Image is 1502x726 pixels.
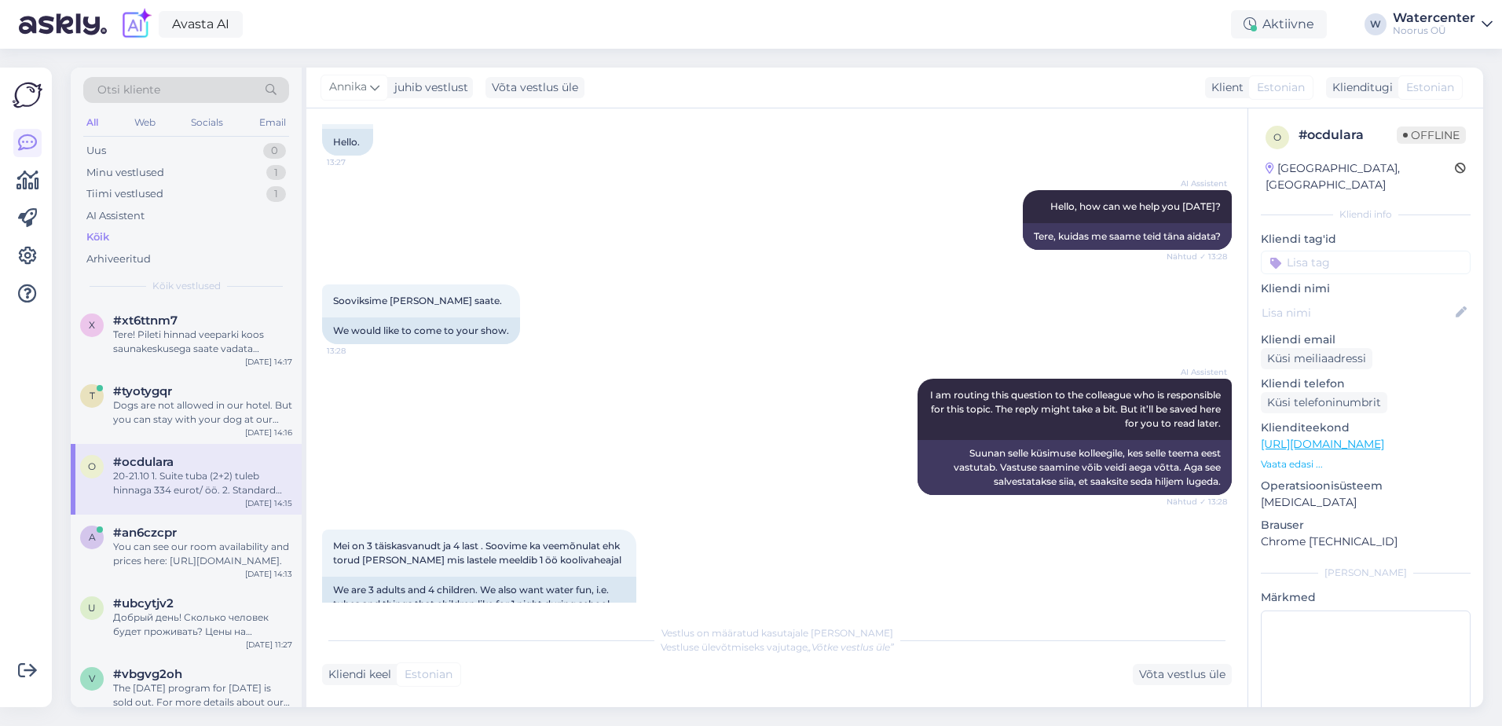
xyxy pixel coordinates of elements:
[113,540,292,568] div: You can see our room availability and prices here: [URL][DOMAIN_NAME].
[1393,24,1475,37] div: Noorus OÜ
[1261,494,1471,511] p: [MEDICAL_DATA]
[1261,420,1471,436] p: Klienditeekond
[1261,332,1471,348] p: Kliendi email
[1261,517,1471,533] p: Brauser
[246,639,292,651] div: [DATE] 11:27
[188,112,226,133] div: Socials
[322,666,391,683] div: Kliendi keel
[1261,457,1471,471] p: Vaata edasi ...
[405,666,452,683] span: Estonian
[86,186,163,202] div: Tiimi vestlused
[1050,200,1221,212] span: Hello, how can we help you [DATE]?
[152,279,221,293] span: Kõik vestlused
[266,186,286,202] div: 1
[266,165,286,181] div: 1
[1261,231,1471,247] p: Kliendi tag'id
[245,568,292,580] div: [DATE] 14:13
[256,112,289,133] div: Email
[388,79,468,96] div: juhib vestlust
[327,345,386,357] span: 13:28
[113,398,292,427] div: Dogs are not allowed in our hotel. But you can stay with your dog at our other hotel, '[GEOGRAPHI...
[86,229,109,245] div: Kõik
[1393,12,1493,37] a: WatercenterNoorus OÜ
[1261,437,1384,451] a: [URL][DOMAIN_NAME]
[245,356,292,368] div: [DATE] 14:17
[113,469,292,497] div: 20-21.10 1. Suite tuba (2+2) tuleb hinnaga 334 eurot/ öö. 2. Standard tuba (1+2) tuleb hinnaga 18...
[90,390,95,401] span: t
[1261,280,1471,297] p: Kliendi nimi
[1133,664,1232,685] div: Võta vestlus üle
[1406,79,1454,96] span: Estonian
[333,540,622,566] span: Mei on 3 täiskasvanudt ja 4 last . Soovime ka veemõnulat ehk torud [PERSON_NAME] mis lastele meel...
[322,129,373,156] div: Hello.
[89,319,95,331] span: x
[113,313,178,328] span: #xt6ttnm7
[1261,376,1471,392] p: Kliendi telefon
[1205,79,1244,96] div: Klient
[1261,392,1387,413] div: Küsi telefoninumbrit
[1299,126,1397,145] div: # ocdulara
[1397,126,1466,144] span: Offline
[83,112,101,133] div: All
[113,667,182,681] span: #vbgvg2oh
[159,11,243,38] a: Avasta AI
[1167,251,1227,262] span: Nähtud ✓ 13:28
[89,673,95,684] span: v
[322,317,520,344] div: We would like to come to your show.
[1326,79,1393,96] div: Klienditugi
[322,577,636,632] div: We are 3 adults and 4 children. We also want water fun, i.e. tubes and things that children like ...
[1261,207,1471,222] div: Kliendi info
[113,681,292,709] div: The [DATE] program for [DATE] is sold out. For more details about our New Year's offerings, pleas...
[1168,366,1227,378] span: AI Assistent
[245,497,292,509] div: [DATE] 14:15
[930,389,1223,429] span: I am routing this question to the colleague who is responsible for this topic. The reply might ta...
[1261,251,1471,274] input: Lisa tag
[1393,12,1475,24] div: Watercenter
[1261,533,1471,550] p: Chrome [TECHNICAL_ID]
[113,328,292,356] div: Tere! Pileti hinnad veeparki koos saunakeskusega saate vadata veebilehelt: [URL][DOMAIN_NAME] Nei...
[1231,10,1327,38] div: Aktiivne
[1023,223,1232,250] div: Tere, kuidas me saame teid täna aidata?
[918,440,1232,495] div: Suunan selle küsimuse kolleegile, kes selle teema eest vastutab. Vastuse saamine võib veidi aega ...
[119,8,152,41] img: explore-ai
[1257,79,1305,96] span: Estonian
[333,295,502,306] span: Sooviksime [PERSON_NAME] saate.
[1168,178,1227,189] span: AI Assistent
[113,526,177,540] span: #an6czcpr
[329,79,367,96] span: Annika
[86,208,145,224] div: AI Assistent
[245,427,292,438] div: [DATE] 14:16
[263,143,286,159] div: 0
[327,156,386,168] span: 13:27
[86,251,151,267] div: Arhiveeritud
[1266,160,1455,193] div: [GEOGRAPHIC_DATA], [GEOGRAPHIC_DATA]
[1261,478,1471,494] p: Operatsioonisüsteem
[661,627,893,639] span: Vestlus on määratud kasutajale [PERSON_NAME]
[86,143,106,159] div: Uus
[88,602,96,614] span: u
[1261,348,1372,369] div: Küsi meiliaadressi
[1261,566,1471,580] div: [PERSON_NAME]
[661,641,894,653] span: Vestluse ülevõtmiseks vajutage
[808,641,894,653] i: „Võtke vestlus üle”
[113,596,174,610] span: #ubcytjv2
[89,531,96,543] span: a
[113,610,292,639] div: Добрый день! Сколько человек будет проживать? Цены на посещения спа можно посмотреть у нас на сай...
[13,80,42,110] img: Askly Logo
[88,460,96,472] span: o
[131,112,159,133] div: Web
[1262,304,1453,321] input: Lisa nimi
[113,384,172,398] span: #tyotygqr
[97,82,160,98] span: Otsi kliente
[1167,496,1227,508] span: Nähtud ✓ 13:28
[113,455,174,469] span: #ocdulara
[86,165,164,181] div: Minu vestlused
[1261,589,1471,606] p: Märkmed
[1365,13,1387,35] div: W
[485,77,584,98] div: Võta vestlus üle
[1273,131,1281,143] span: o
